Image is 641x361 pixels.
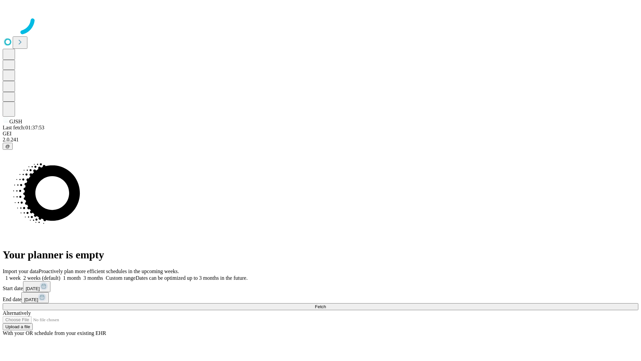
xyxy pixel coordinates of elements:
[136,275,247,281] span: Dates can be optimized up to 3 months in the future.
[3,281,638,292] div: Start date
[23,275,60,281] span: 2 weeks (default)
[3,303,638,310] button: Fetch
[26,286,40,291] span: [DATE]
[106,275,136,281] span: Custom range
[3,323,33,330] button: Upload a file
[39,268,179,274] span: Proactively plan more efficient schedules in the upcoming weeks.
[3,330,106,336] span: With your OR schedule from your existing EHR
[3,137,638,143] div: 2.0.241
[9,119,22,124] span: GJSH
[24,297,38,302] span: [DATE]
[3,125,44,130] span: Last fetch: 01:37:53
[3,143,13,150] button: @
[3,131,638,137] div: GEI
[315,304,326,309] span: Fetch
[3,310,31,316] span: Alternatively
[3,268,39,274] span: Import your data
[3,249,638,261] h1: Your planner is empty
[63,275,81,281] span: 1 month
[21,292,49,303] button: [DATE]
[83,275,103,281] span: 3 months
[3,292,638,303] div: End date
[5,275,21,281] span: 1 week
[23,281,50,292] button: [DATE]
[5,144,10,149] span: @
